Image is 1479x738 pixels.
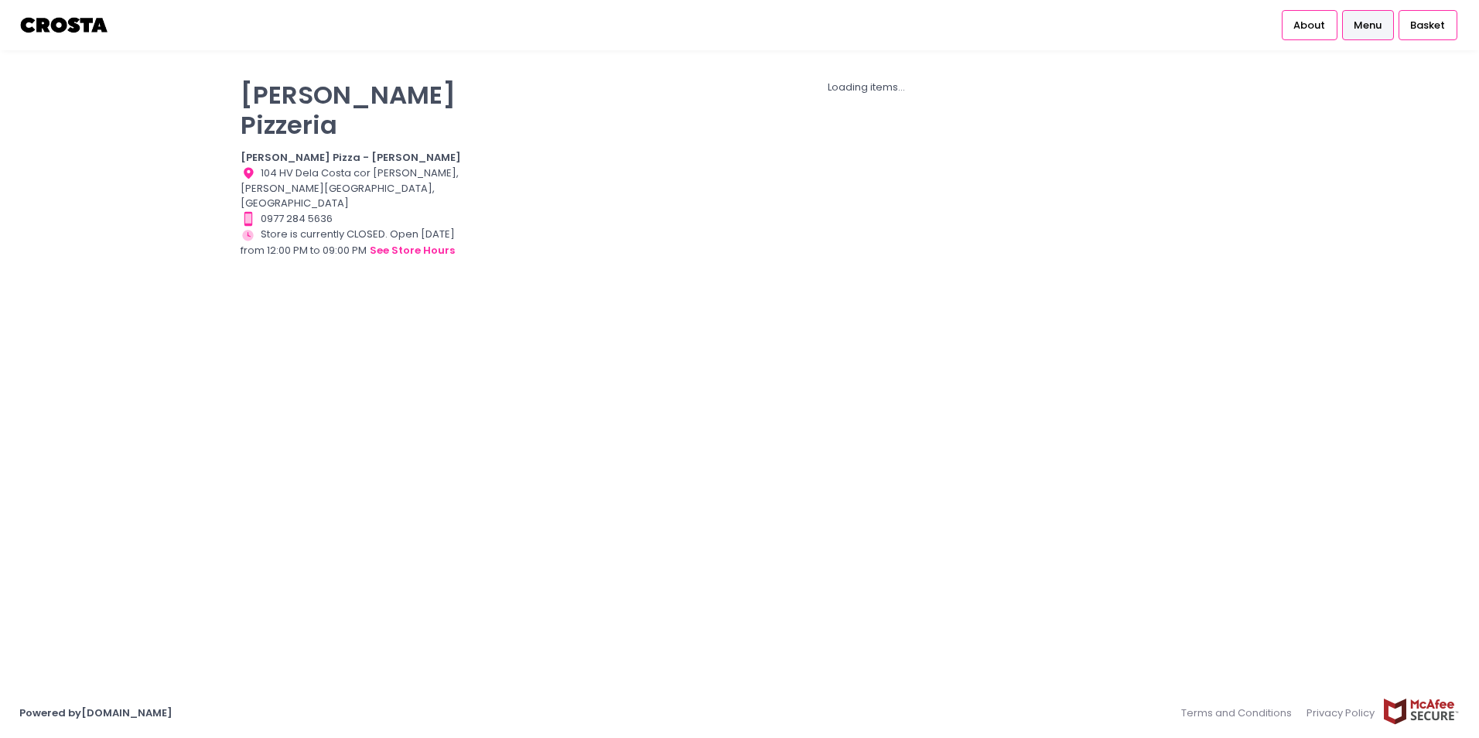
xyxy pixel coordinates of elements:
img: logo [19,12,110,39]
div: Store is currently CLOSED. Open [DATE] from 12:00 PM to 09:00 PM [241,227,476,259]
a: Privacy Policy [1300,698,1383,728]
span: Basket [1410,18,1445,33]
button: see store hours [369,242,456,259]
div: 0977 284 5636 [241,211,476,227]
a: Menu [1342,10,1394,39]
img: mcafee-secure [1382,698,1460,725]
div: 104 HV Dela Costa cor [PERSON_NAME], [PERSON_NAME][GEOGRAPHIC_DATA], [GEOGRAPHIC_DATA] [241,166,476,211]
b: [PERSON_NAME] Pizza - [PERSON_NAME] [241,150,461,165]
span: About [1293,18,1325,33]
div: Loading items... [495,80,1238,95]
a: Terms and Conditions [1181,698,1300,728]
span: Menu [1354,18,1382,33]
a: About [1282,10,1337,39]
a: Powered by[DOMAIN_NAME] [19,706,172,720]
p: [PERSON_NAME] Pizzeria [241,80,476,140]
